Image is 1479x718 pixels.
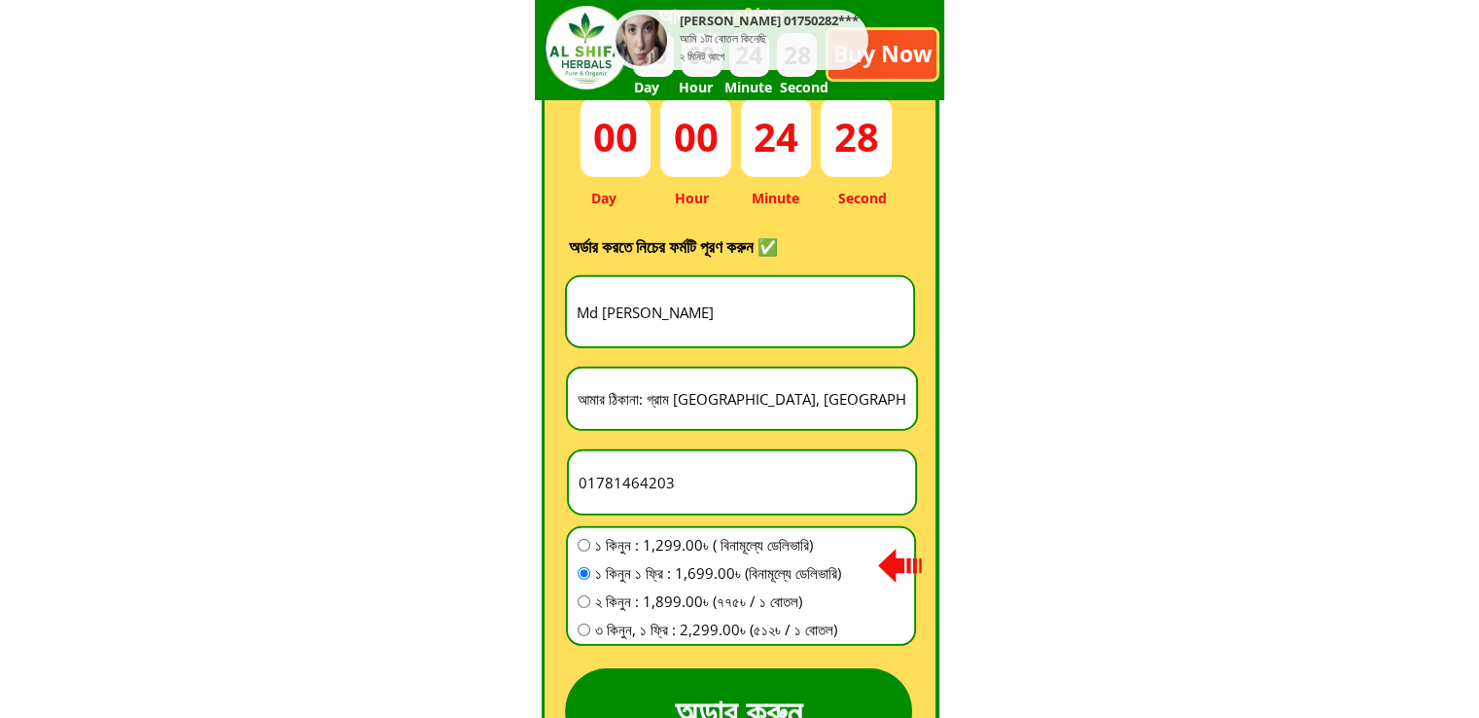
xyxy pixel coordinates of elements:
[633,77,901,98] h3: Day Hour Minute Second
[574,451,910,514] input: আপনার মোবাইল নাম্বার *
[680,48,724,65] div: ২ মিনিট আগে
[595,561,841,585] span: ১ কিনুন ১ ফ্রি : 1,699.00৳ (বিনামূল্যে ডেলিভারি)
[595,618,841,641] span: ৩ কিনুন, ১ ফ্রি : 2,299.00৳ (৫১২৳ / ১ বোতল)
[591,188,897,209] h3: Day Hour Minute Second
[572,277,908,346] input: আপনার নাম লিখুন *
[828,30,936,79] p: Buy Now
[680,15,863,31] div: [PERSON_NAME] 01750282***
[595,533,841,556] span: ১ কিনুন : 1,299.00৳ ( বিনামূল্যে ডেলিভারি)
[573,369,911,429] input: সম্পূর্ণ ঠিকানা বিবরণ *
[595,590,841,613] span: ২ কিনুন : 1,899.00৳ (৭৭৫৳ / ১ বোতল)
[680,31,863,48] div: আমি ১টা বোতল কিনেছি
